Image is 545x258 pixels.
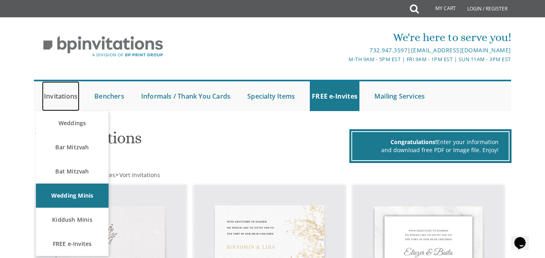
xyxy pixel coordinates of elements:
a: Mailing Services [372,81,427,111]
a: Invitations [42,81,79,111]
a: Bat Mitzvah [36,159,109,184]
iframe: chat widget [511,226,537,250]
a: FREE e-Invites [310,81,359,111]
div: Enter your information [362,138,499,146]
img: BP Invitation Loft [34,30,172,63]
a: Vort Invitations [119,171,160,179]
span: Congratulations! [390,138,437,146]
a: Kiddush Minis [36,208,109,232]
a: [EMAIL_ADDRESS][DOMAIN_NAME] [411,46,511,54]
a: Informals / Thank You Cards [139,81,232,111]
div: and download free PDF or Image file. Enjoy! [362,146,499,154]
a: FREE e-Invites [36,232,109,256]
span: Vort Invitations [119,171,160,179]
div: | [193,45,511,55]
a: Benchers [92,81,126,111]
span: > [115,171,160,179]
a: Weddings [36,111,109,135]
a: Wedding Minis [36,184,109,208]
a: 732.947.3597 [370,46,407,54]
a: Specialty Items [245,81,297,111]
div: We're here to serve you! [193,29,511,45]
h1: Vort Invitations [35,129,348,153]
a: Bar Mitzvah [36,135,109,159]
div: : [34,171,272,179]
a: My Cart [418,1,461,17]
div: M-Th 9am - 5pm EST | Fri 9am - 1pm EST | Sun 11am - 3pm EST [193,55,511,64]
